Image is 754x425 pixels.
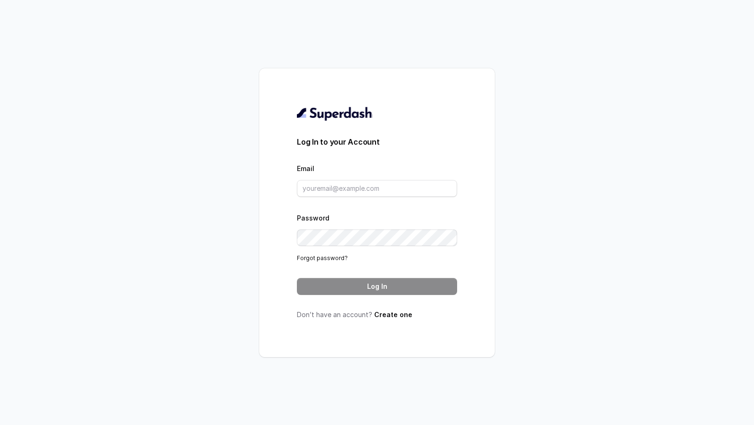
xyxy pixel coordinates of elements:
[297,254,348,262] a: Forgot password?
[297,164,314,172] label: Email
[297,180,457,197] input: youremail@example.com
[297,136,457,147] h3: Log In to your Account
[297,106,373,121] img: light.svg
[374,311,412,319] a: Create one
[297,214,329,222] label: Password
[297,310,457,319] p: Don’t have an account?
[297,278,457,295] button: Log In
